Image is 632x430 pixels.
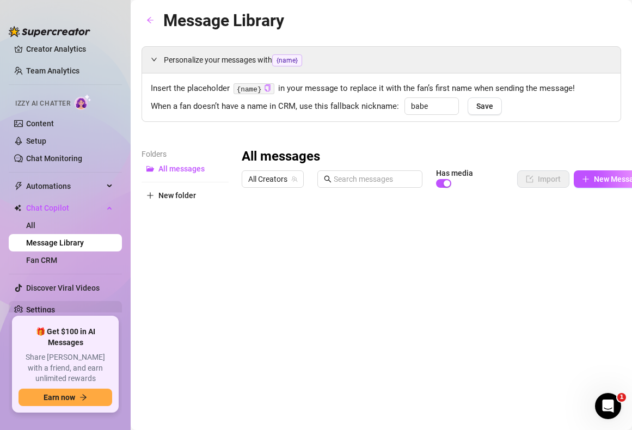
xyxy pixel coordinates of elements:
[26,177,103,195] span: Automations
[142,187,229,204] button: New folder
[15,99,70,109] span: Izzy AI Chatter
[234,83,274,95] code: {name}
[142,47,621,73] div: Personalize your messages with{name}
[595,393,621,419] iframe: Intercom live chat
[291,176,298,182] span: team
[142,160,229,177] button: All messages
[476,102,493,110] span: Save
[26,284,100,292] a: Discover Viral Videos
[19,389,112,406] button: Earn nowarrow-right
[158,164,205,173] span: All messages
[26,305,55,314] a: Settings
[158,191,196,200] span: New folder
[26,256,57,265] a: Fan CRM
[264,84,271,93] button: Click to Copy
[79,394,87,401] span: arrow-right
[164,54,612,66] span: Personalize your messages with
[146,165,154,173] span: folder-open
[9,26,90,37] img: logo-BBDzfeDw.svg
[14,204,21,212] img: Chat Copilot
[26,199,103,217] span: Chat Copilot
[617,393,626,402] span: 1
[26,119,54,128] a: Content
[468,97,502,115] button: Save
[436,170,473,176] article: Has media
[26,154,82,163] a: Chat Monitoring
[324,175,332,183] span: search
[19,327,112,348] span: 🎁 Get $100 in AI Messages
[19,352,112,384] span: Share [PERSON_NAME] with a friend, and earn unlimited rewards
[248,171,297,187] span: All Creators
[44,393,75,402] span: Earn now
[26,66,79,75] a: Team Analytics
[75,94,91,110] img: AI Chatter
[146,16,154,24] span: arrow-left
[264,84,271,91] span: copy
[517,170,569,188] button: Import
[582,175,590,183] span: plus
[26,238,84,247] a: Message Library
[26,221,35,230] a: All
[242,148,320,165] h3: All messages
[14,182,23,191] span: thunderbolt
[334,173,416,185] input: Search messages
[26,40,113,58] a: Creator Analytics
[151,82,612,95] span: Insert the placeholder in your message to replace it with the fan’s first name when sending the m...
[142,148,229,160] article: Folders
[272,54,302,66] span: {name}
[146,192,154,199] span: plus
[163,8,284,33] article: Message Library
[26,137,46,145] a: Setup
[151,56,157,63] span: expanded
[151,100,399,113] span: When a fan doesn’t have a name in CRM, use this fallback nickname:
